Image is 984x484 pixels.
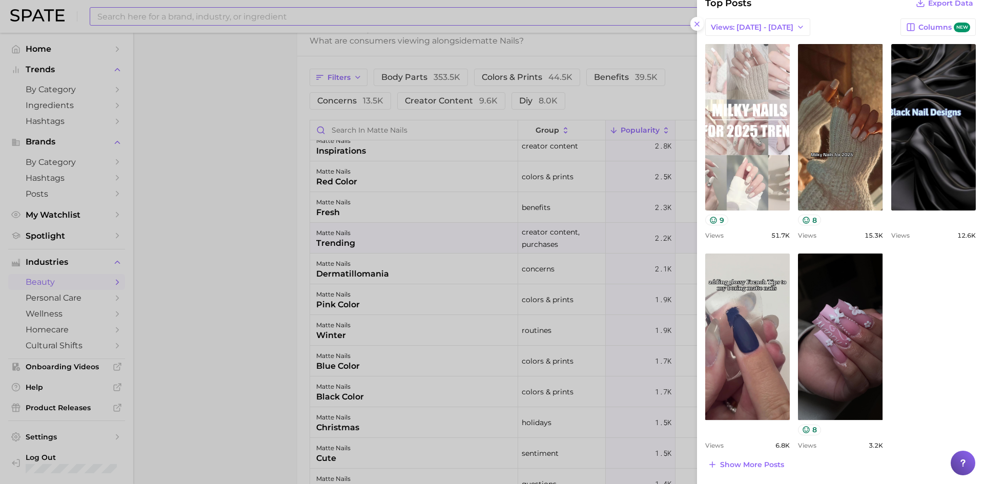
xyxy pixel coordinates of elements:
span: Views [705,441,724,449]
button: 8 [798,425,821,435]
span: 51.7k [771,232,790,239]
span: Columns [918,23,970,32]
span: Views [891,232,910,239]
button: 9 [705,215,728,225]
button: Views: [DATE] - [DATE] [705,18,810,36]
span: Show more posts [720,460,784,469]
span: 6.8k [775,441,790,449]
span: 15.3k [865,232,883,239]
button: Show more posts [705,457,787,472]
span: Views [798,232,816,239]
span: Views: [DATE] - [DATE] [711,23,793,32]
span: 12.6k [957,232,976,239]
span: Views [705,232,724,239]
button: Columnsnew [900,18,976,36]
span: Views [798,441,816,449]
button: 8 [798,215,821,225]
span: new [954,23,970,32]
span: 3.2k [869,441,883,449]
